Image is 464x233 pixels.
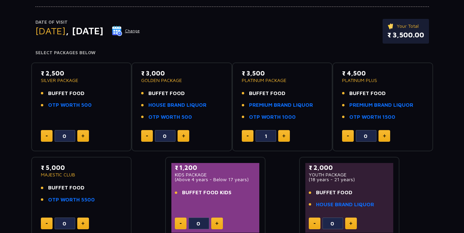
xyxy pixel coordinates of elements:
[314,223,316,224] img: minus
[148,101,206,109] a: HOUSE BRAND LIQUOR
[349,90,386,97] span: BUFFET FOOD
[242,78,323,83] p: PLATINUM PACKAGE
[249,113,296,121] a: OTP WORTH 1000
[175,163,256,172] p: ₹ 1,200
[247,136,249,137] img: minus
[349,101,413,109] a: PREMIUM BRAND LIQUOR
[141,78,223,83] p: GOLDEN PACKAGE
[349,113,395,121] a: OTP WORTH 1500
[81,134,84,138] img: plus
[249,90,285,97] span: BUFFET FOOD
[148,90,185,97] span: BUFFET FOOD
[81,222,84,225] img: plus
[180,223,182,224] img: minus
[316,201,374,209] a: HOUSE BRAND LIQUOR
[41,69,122,78] p: ₹ 2,500
[148,113,192,121] a: OTP WORTH 500
[182,134,185,138] img: plus
[309,163,390,172] p: ₹ 2,000
[347,136,349,137] img: minus
[146,136,148,137] img: minus
[387,22,424,30] p: Your Total
[309,177,390,182] p: (18 years - 21 years)
[112,25,140,36] button: Change
[387,22,395,30] img: ticket
[342,69,423,78] p: ₹ 4,500
[387,30,424,40] p: ₹ 3,500.00
[215,222,218,225] img: plus
[41,78,122,83] p: SILVER PACKAGE
[35,25,66,36] span: [DATE]
[309,172,390,177] p: YOUTH PACKAGE
[349,222,352,225] img: plus
[48,184,84,192] span: BUFFET FOOD
[41,163,122,172] p: ₹ 5,000
[41,172,122,177] p: MAJESTIC CLUB
[48,90,84,97] span: BUFFET FOOD
[342,78,423,83] p: PLATINUM PLUS
[282,134,285,138] img: plus
[46,136,48,137] img: minus
[141,69,223,78] p: ₹ 3,000
[66,25,103,36] span: , [DATE]
[175,172,256,177] p: KIDS PACKAGE
[175,177,256,182] p: (Above 4 years - Below 17 years)
[35,19,140,26] p: Date of Visit
[249,101,313,109] a: PREMIUM BRAND LIQUOR
[383,134,386,138] img: plus
[316,189,352,197] span: BUFFET FOOD
[35,50,429,56] h4: Select Packages Below
[48,101,92,109] a: OTP WORTH 500
[242,69,323,78] p: ₹ 3,500
[48,196,95,204] a: OTP WORTH 5500
[46,223,48,224] img: minus
[182,189,231,197] span: BUFFET FOOD KIDS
